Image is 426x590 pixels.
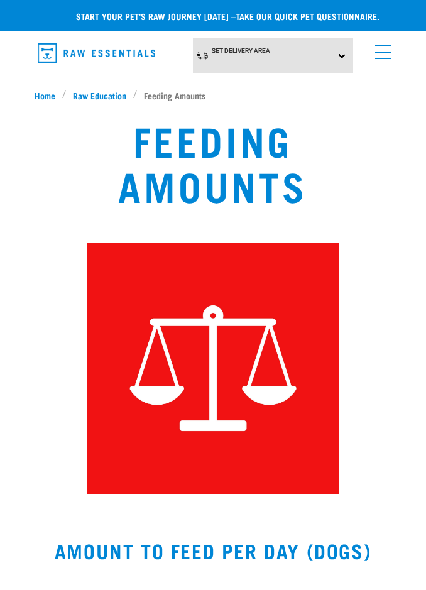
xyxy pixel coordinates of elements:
[35,117,391,207] h1: Feeding Amounts
[38,43,155,63] img: Raw Essentials Logo
[35,539,391,562] h2: AMOUNT TO FEED PER DAY (DOGS)
[35,89,391,102] nav: breadcrumbs
[212,47,270,54] span: Set Delivery Area
[35,89,62,102] a: Home
[73,89,126,102] span: Raw Education
[35,89,55,102] span: Home
[196,50,209,60] img: van-moving.png
[87,243,339,494] img: Instagram_Core-Brand_Wildly-Good-Nutrition-3.jpg
[236,14,380,18] a: take our quick pet questionnaire.
[67,89,133,102] a: Raw Education
[369,38,391,60] a: menu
